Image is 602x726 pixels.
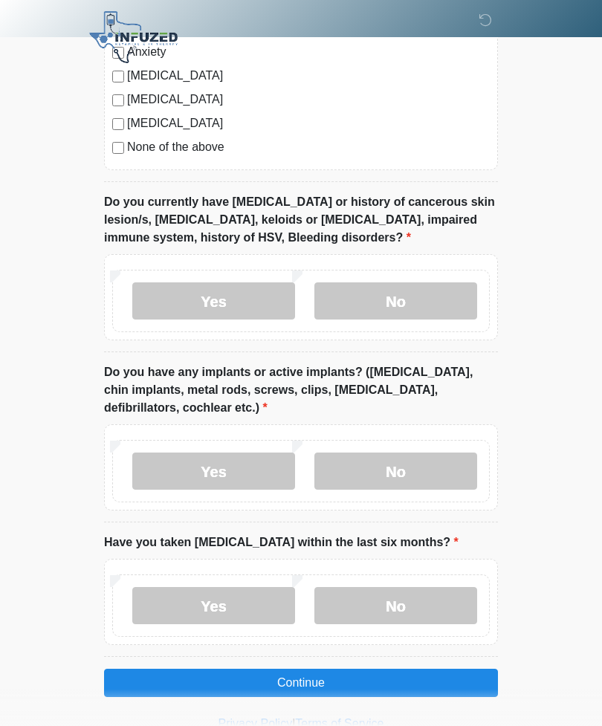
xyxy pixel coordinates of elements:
label: No [314,587,477,624]
input: [MEDICAL_DATA] [112,118,124,130]
label: Yes [132,282,295,320]
label: Do you currently have [MEDICAL_DATA] or history of cancerous skin lesion/s, [MEDICAL_DATA], keloi... [104,193,498,247]
input: [MEDICAL_DATA] [112,94,124,106]
label: Yes [132,587,295,624]
label: Yes [132,453,295,490]
button: Continue [104,669,498,697]
label: [MEDICAL_DATA] [127,91,490,108]
input: None of the above [112,142,124,154]
label: None of the above [127,138,490,156]
input: [MEDICAL_DATA] [112,71,124,82]
label: Do you have any implants or active implants? ([MEDICAL_DATA], chin implants, metal rods, screws, ... [104,363,498,417]
label: Have you taken [MEDICAL_DATA] within the last six months? [104,534,459,551]
img: Infuzed IV Therapy Logo [89,11,178,63]
label: [MEDICAL_DATA] [127,67,490,85]
label: No [314,453,477,490]
label: [MEDICAL_DATA] [127,114,490,132]
label: No [314,282,477,320]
